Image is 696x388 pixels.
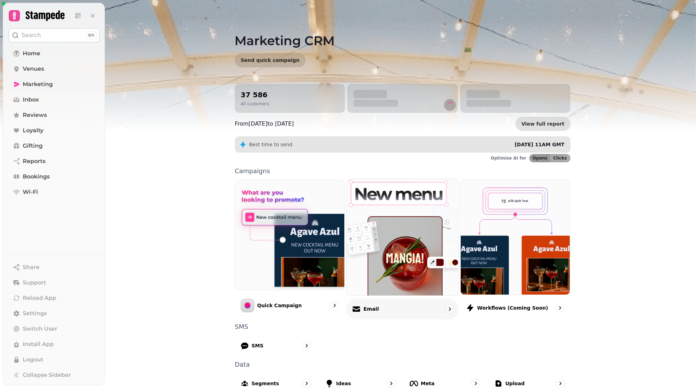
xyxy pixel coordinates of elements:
span: Home [23,49,40,58]
a: Settings [9,306,100,320]
p: Workflows (coming soon) [477,304,548,311]
p: SMS [235,324,571,330]
a: Venues [9,62,100,76]
button: Install App [9,337,100,351]
span: [DATE] 11AM GMT [515,142,564,147]
p: From [DATE] to [DATE] [235,120,294,128]
button: Share [9,260,100,274]
a: Bookings [9,170,100,184]
p: Email [364,305,379,312]
span: Bookings [23,172,50,181]
svg: go to [557,380,564,387]
p: Optimise AI for [491,155,526,161]
span: Collapse Sidebar [23,371,71,379]
span: Reviews [23,111,47,119]
svg: go to [446,305,453,312]
button: Send quick campaign [235,53,306,67]
div: ⌘K [86,31,96,39]
button: Search⌘K [9,28,100,42]
button: Support [9,276,100,290]
p: Upload [505,380,525,387]
span: Settings [23,309,47,318]
span: Clicks [553,156,567,160]
a: Marketing [9,77,100,91]
p: Ideas [336,380,351,387]
p: Segments [252,380,279,387]
button: Reload App [9,291,100,305]
p: Campaigns [235,168,571,174]
button: refresh [444,99,456,111]
img: Email [341,173,464,301]
p: Meta [421,380,435,387]
p: All customers [241,101,269,107]
a: Workflows (coming soon)Workflows (coming soon) [460,180,571,318]
svg: go to [331,302,338,309]
span: Wi-Fi [23,188,38,196]
button: Collapse Sidebar [9,368,100,382]
img: Quick Campaign [235,180,345,290]
span: Opens [533,156,548,160]
span: Install App [23,340,54,348]
svg: go to [388,380,395,387]
h1: Marketing CRM [235,17,571,48]
span: Loyalty [23,126,43,135]
svg: go to [303,380,310,387]
button: Switch User [9,322,100,336]
button: Opens [530,154,551,162]
span: Switch User [23,325,57,333]
svg: go to [303,342,310,349]
a: Reviews [9,108,100,122]
span: Share [23,263,40,271]
span: Venues [23,65,44,73]
p: Search [22,31,41,40]
span: Marketing [23,80,53,89]
span: Logout [23,355,43,364]
span: Gifting [23,142,43,150]
p: Quick Campaign [257,302,302,309]
a: Wi-Fi [9,185,100,199]
a: SMS [235,336,317,356]
button: Logout [9,353,100,367]
span: Reload App [23,294,56,302]
p: Data [235,361,571,368]
a: Gifting [9,139,100,153]
a: View full report [516,117,571,131]
a: Quick CampaignQuick Campaign [235,180,345,318]
span: Inbox [23,96,39,104]
svg: go to [472,380,479,387]
p: Best time to send [249,141,293,148]
a: Reports [9,154,100,168]
svg: go to [557,304,564,311]
a: Loyalty [9,124,100,137]
a: Inbox [9,93,100,107]
span: Reports [23,157,45,165]
button: Clicks [550,154,570,162]
span: Support [23,278,46,287]
span: Send quick campaign [241,58,300,63]
img: Workflows (coming soon) [461,180,570,295]
h2: 37 586 [241,90,269,100]
p: SMS [252,342,264,349]
a: EmailEmail [346,178,459,319]
a: Home [9,47,100,61]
